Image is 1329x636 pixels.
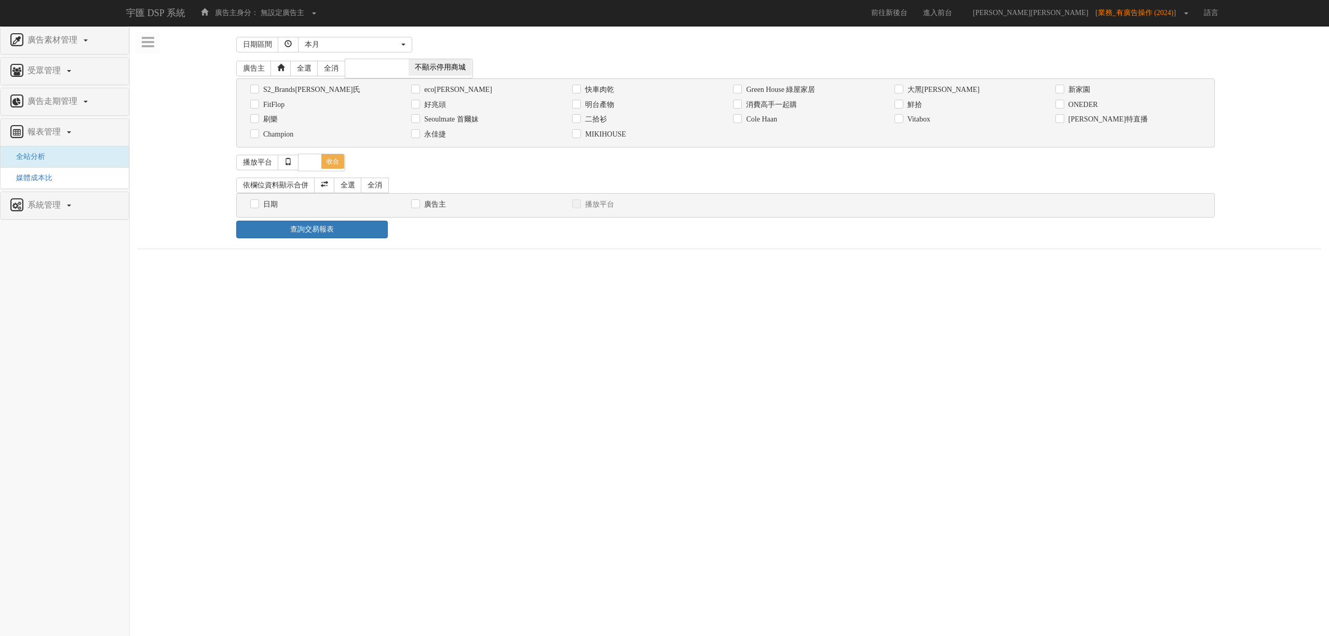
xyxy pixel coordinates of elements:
[8,32,121,49] a: 廣告素材管理
[582,114,607,125] label: 二拾衫
[743,114,777,125] label: Cole Haan
[1066,114,1148,125] label: [PERSON_NAME]特直播
[298,37,412,52] button: 本月
[261,199,278,210] label: 日期
[905,85,980,95] label: 大黑[PERSON_NAME]
[25,200,66,209] span: 系統管理
[1066,100,1098,110] label: ONEDER
[317,61,345,76] a: 全消
[1095,9,1181,17] span: [業務_有廣告操作 (2024)]
[25,35,83,44] span: 廣告素材管理
[361,178,389,193] a: 全消
[905,100,922,110] label: 鮮拾
[8,124,121,141] a: 報表管理
[215,9,259,17] span: 廣告主身分：
[261,129,293,140] label: Champion
[261,85,360,95] label: S2_Brands[PERSON_NAME]氏
[582,100,614,110] label: 明台產物
[8,93,121,110] a: 廣告走期管理
[743,85,815,95] label: Green House 綠屋家居
[25,97,83,105] span: 廣告走期管理
[8,153,45,160] a: 全站分析
[422,114,479,125] label: Seoulmate 首爾妹
[582,199,614,210] label: 播放平台
[321,154,344,169] span: 收合
[409,59,472,76] span: 不顯示停用商城
[743,100,797,110] label: 消費高手一起購
[261,100,284,110] label: FitFlop
[582,85,614,95] label: 快車肉乾
[305,39,399,50] div: 本月
[422,100,446,110] label: 好兆頭
[968,9,1093,17] span: [PERSON_NAME][PERSON_NAME]
[25,127,66,136] span: 報表管理
[8,63,121,79] a: 受眾管理
[261,114,278,125] label: 刷樂
[1066,85,1090,95] label: 新家園
[236,221,388,238] a: 查詢交易報表
[25,66,66,75] span: 受眾管理
[261,9,304,17] span: 無設定廣告主
[334,178,362,193] a: 全選
[8,197,121,214] a: 系統管理
[422,199,446,210] label: 廣告主
[905,114,930,125] label: Vitabox
[290,61,318,76] a: 全選
[8,174,52,182] a: 媒體成本比
[422,85,492,95] label: eco[PERSON_NAME]
[422,129,446,140] label: 永佳捷
[582,129,626,140] label: MIKIHOUSE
